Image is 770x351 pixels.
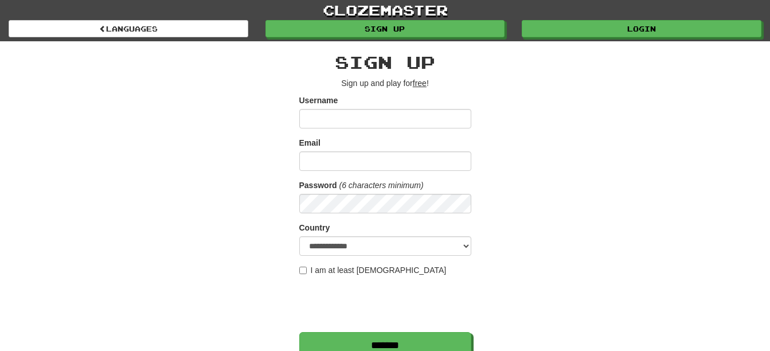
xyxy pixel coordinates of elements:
em: (6 characters minimum) [339,181,424,190]
a: Login [522,20,761,37]
label: Country [299,222,330,233]
iframe: reCAPTCHA [299,282,474,326]
p: Sign up and play for ! [299,77,471,89]
h2: Sign up [299,53,471,72]
a: Sign up [265,20,505,37]
label: Username [299,95,338,106]
input: I am at least [DEMOGRAPHIC_DATA] [299,267,307,274]
u: free [413,79,427,88]
label: I am at least [DEMOGRAPHIC_DATA] [299,264,447,276]
a: Languages [9,20,248,37]
label: Password [299,180,337,191]
label: Email [299,137,320,149]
